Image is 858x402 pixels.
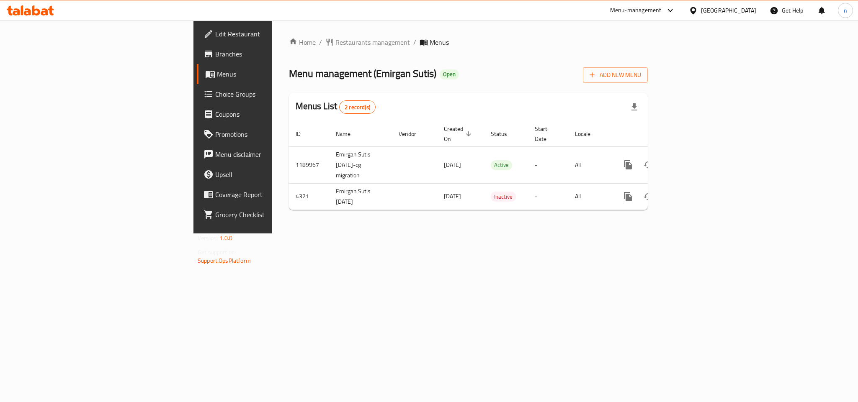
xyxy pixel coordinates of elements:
span: Status [491,129,518,139]
span: 1.0.0 [219,233,232,243]
span: ID [296,129,312,139]
span: Vendor [399,129,427,139]
span: [DATE] [444,191,461,202]
h2: Menus List [296,100,376,114]
td: - [528,183,568,210]
div: Export file [624,97,644,117]
a: Restaurants management [325,37,410,47]
td: All [568,183,611,210]
span: Edit Restaurant [215,29,330,39]
span: n [844,6,847,15]
span: Menu disclaimer [215,149,330,159]
td: Emirgan Sutis [DATE] [329,183,392,210]
a: Coverage Report [197,184,337,205]
td: Emirgan Sutis [DATE]-cg migration [329,146,392,183]
span: Add New Menu [590,70,641,80]
span: Choice Groups [215,89,330,99]
span: Coupons [215,109,330,119]
div: Menu-management [610,5,662,15]
span: Promotions [215,129,330,139]
span: Menus [217,69,330,79]
nav: breadcrumb [289,37,648,47]
span: Version: [198,233,218,243]
a: Upsell [197,164,337,184]
span: 2 record(s) [340,103,375,111]
div: [GEOGRAPHIC_DATA] [701,6,756,15]
span: Restaurants management [335,37,410,47]
a: Edit Restaurant [197,24,337,44]
li: / [413,37,416,47]
a: Coupons [197,104,337,124]
td: All [568,146,611,183]
span: Branches [215,49,330,59]
a: Support.OpsPlatform [198,255,251,266]
span: Inactive [491,192,516,202]
button: Change Status [638,155,658,175]
a: Choice Groups [197,84,337,104]
table: enhanced table [289,121,705,210]
span: [DATE] [444,159,461,170]
button: more [618,187,638,207]
span: Coverage Report [215,189,330,200]
td: - [528,146,568,183]
div: Open [440,69,459,79]
th: Actions [611,121,705,147]
span: Name [336,129,361,139]
span: Active [491,160,512,170]
div: Total records count [339,100,376,114]
span: Locale [575,129,601,139]
span: Start Date [535,124,558,144]
span: Open [440,71,459,78]
button: Change Status [638,187,658,207]
a: Grocery Checklist [197,205,337,225]
button: more [618,155,638,175]
span: Upsell [215,169,330,179]
a: Menu disclaimer [197,144,337,164]
button: Add New Menu [583,67,648,83]
span: Menus [430,37,449,47]
span: Get support on: [198,247,236,258]
a: Promotions [197,124,337,144]
span: Grocery Checklist [215,210,330,220]
span: Created On [444,124,474,144]
a: Menus [197,64,337,84]
span: Menu management ( Emirgan Sutis ) [289,64,436,83]
a: Branches [197,44,337,64]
